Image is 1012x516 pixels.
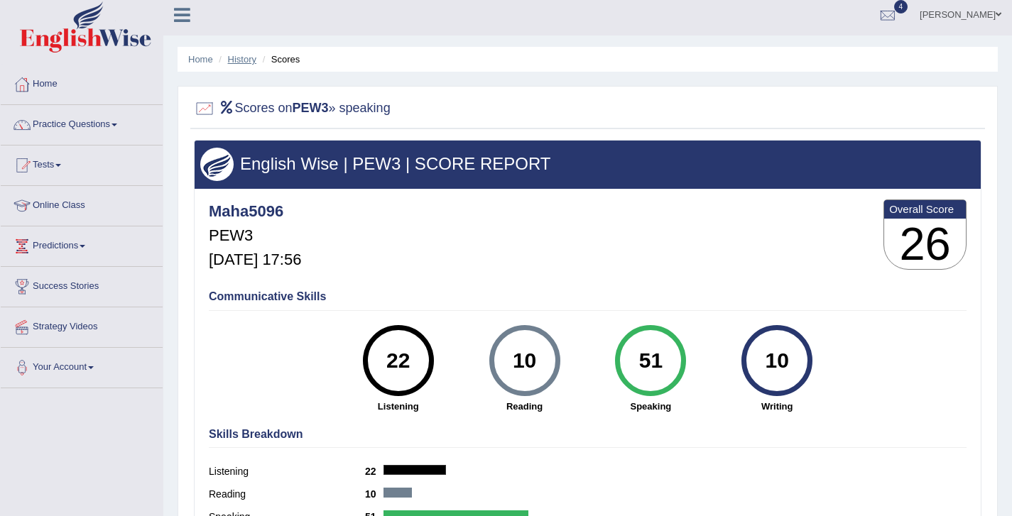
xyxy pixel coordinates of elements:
h3: 26 [884,219,966,270]
b: 22 [365,466,383,477]
label: Listening [209,464,365,479]
h4: Communicative Skills [209,290,967,303]
div: 10 [751,331,803,390]
b: PEW3 [293,101,329,115]
h4: Skills Breakdown [209,428,967,441]
b: 10 [365,488,383,500]
a: Predictions [1,226,163,262]
li: Scores [259,53,300,66]
img: wings.png [200,148,234,181]
h3: English Wise | PEW3 | SCORE REPORT [200,155,975,173]
label: Reading [209,487,365,502]
a: Tests [1,146,163,181]
b: Overall Score [889,203,961,215]
h5: [DATE] 17:56 [209,251,301,268]
a: Success Stories [1,267,163,302]
div: 10 [499,331,550,390]
strong: Listening [342,400,455,413]
a: Home [1,65,163,100]
strong: Speaking [594,400,707,413]
a: Your Account [1,348,163,383]
a: Practice Questions [1,105,163,141]
strong: Reading [469,400,581,413]
h2: Scores on » speaking [194,98,391,119]
a: Home [188,54,213,65]
div: 51 [625,331,677,390]
h4: Maha5096 [209,203,301,220]
h5: PEW3 [209,227,301,244]
a: History [228,54,256,65]
a: Strategy Videos [1,307,163,343]
a: Online Class [1,186,163,221]
div: 22 [372,331,424,390]
strong: Writing [721,400,833,413]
